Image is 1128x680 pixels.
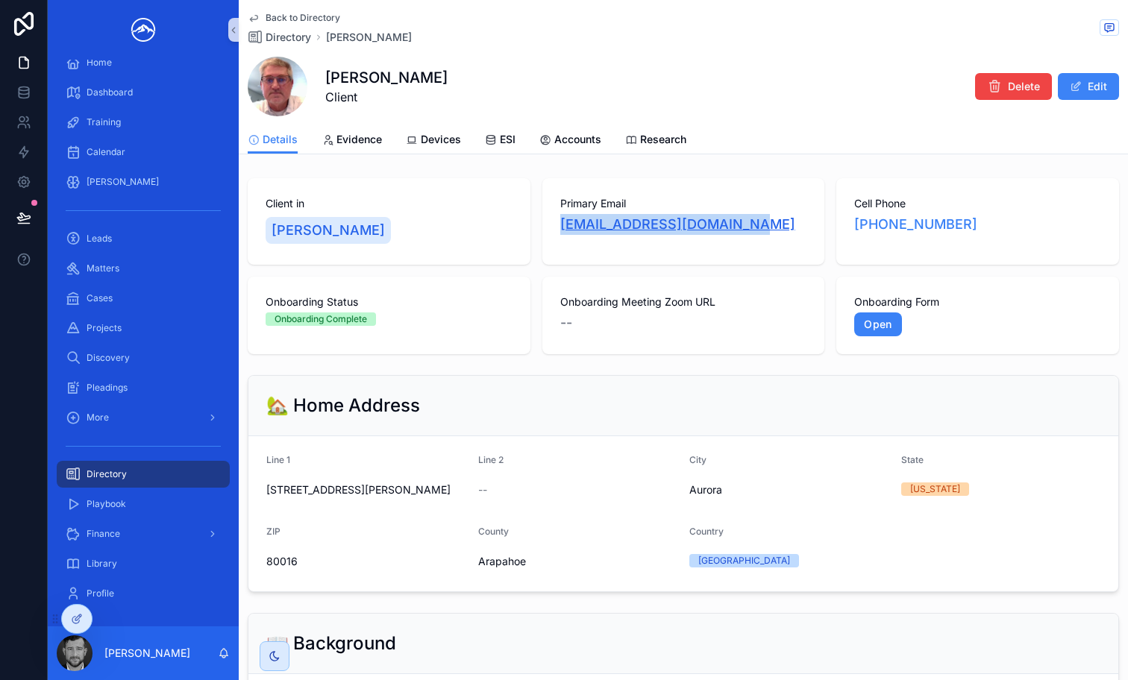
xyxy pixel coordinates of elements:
[478,526,509,537] span: County
[57,109,230,136] a: Training
[689,526,724,537] span: Country
[87,262,119,274] span: Matters
[104,646,190,661] p: [PERSON_NAME]
[57,374,230,401] a: Pleadings
[485,126,516,156] a: ESI
[57,285,230,312] a: Cases
[87,468,127,480] span: Directory
[57,404,230,431] a: More
[266,482,466,497] span: [STREET_ADDRESS][PERSON_NAME]
[560,214,795,235] a: [EMAIL_ADDRESS][DOMAIN_NAME]
[87,57,112,69] span: Home
[854,295,1101,309] span: Onboarding Form
[57,139,230,166] a: Calendar
[266,554,466,569] span: 80016
[266,217,391,244] a: [PERSON_NAME]
[87,116,121,128] span: Training
[539,126,601,156] a: Accounts
[325,88,448,106] span: Client
[57,79,230,106] a: Dashboard
[689,482,889,497] span: Aurora
[554,132,601,147] span: Accounts
[698,554,790,567] div: [GEOGRAPHIC_DATA]
[57,344,230,371] a: Discovery
[689,454,706,465] span: City
[854,196,1101,211] span: Cell Phone
[57,225,230,252] a: Leads
[560,295,807,309] span: Onboarding Meeting Zoom URL
[854,214,977,235] a: [PHONE_NUMBER]
[266,526,281,537] span: ZIP
[478,482,487,497] span: --
[336,132,382,147] span: Evidence
[266,12,340,24] span: Back to Directory
[625,126,686,156] a: Research
[640,132,686,147] span: Research
[322,126,382,156] a: Evidence
[87,558,117,570] span: Library
[272,220,385,241] span: [PERSON_NAME]
[87,352,130,364] span: Discovery
[57,461,230,488] a: Directory
[87,292,113,304] span: Cases
[57,520,230,547] a: Finance
[87,528,120,540] span: Finance
[325,67,448,88] h1: [PERSON_NAME]
[1008,79,1040,94] span: Delete
[57,169,230,195] a: [PERSON_NAME]
[57,315,230,341] a: Projects
[87,588,114,599] span: Profile
[87,233,112,245] span: Leads
[248,12,340,24] a: Back to Directory
[266,394,420,418] h2: 🏡 Home Address
[266,30,311,45] span: Directory
[560,196,807,211] span: Primary Email
[87,86,133,98] span: Dashboard
[263,132,298,147] span: Details
[48,60,239,626] div: scrollable content
[248,126,298,154] a: Details
[57,255,230,282] a: Matters
[560,312,572,333] span: --
[266,632,396,655] h2: 📖 Background
[421,132,461,147] span: Devices
[87,146,125,158] span: Calendar
[478,454,504,465] span: Line 2
[854,312,901,336] a: Open
[901,454,924,465] span: State
[57,491,230,517] a: Playbook
[87,176,159,188] span: [PERSON_NAME]
[275,312,367,326] div: Onboarding Complete
[87,498,126,510] span: Playbook
[125,18,161,42] img: App logo
[478,554,678,569] span: Arapahoe
[1058,73,1119,100] button: Edit
[266,196,513,211] span: Client in
[500,132,516,147] span: ESI
[57,49,230,76] a: Home
[87,322,122,334] span: Projects
[266,454,290,465] span: Line 1
[57,580,230,607] a: Profile
[87,412,109,424] span: More
[910,482,960,496] div: [US_STATE]
[266,295,513,309] span: Onboarding Status
[326,30,412,45] a: [PERSON_NAME]
[248,30,311,45] a: Directory
[406,126,461,156] a: Devices
[57,550,230,577] a: Library
[975,73,1052,100] button: Delete
[87,382,128,394] span: Pleadings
